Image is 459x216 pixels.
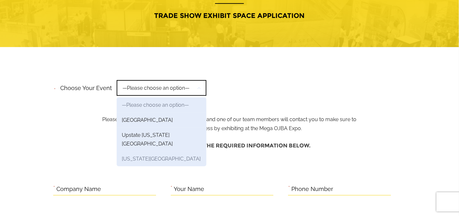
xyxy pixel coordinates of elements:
h4: Please complete the required information below. [53,139,406,152]
a: —Please choose an option— [117,97,206,112]
p: Please fill and submit the information below and one of our team members will contact you to make... [97,83,362,133]
label: Your Name [174,184,204,194]
a: Upstate [US_STATE][GEOGRAPHIC_DATA] [117,128,206,151]
h4: Trade Show Exhibit Space Application [10,10,449,21]
label: Phone Number [291,184,333,194]
label: Company Name [56,184,101,194]
span: —Please choose an option— [117,80,206,96]
label: Choose your event [56,79,112,93]
a: [GEOGRAPHIC_DATA] [117,112,206,128]
a: [US_STATE][GEOGRAPHIC_DATA] [117,151,206,166]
